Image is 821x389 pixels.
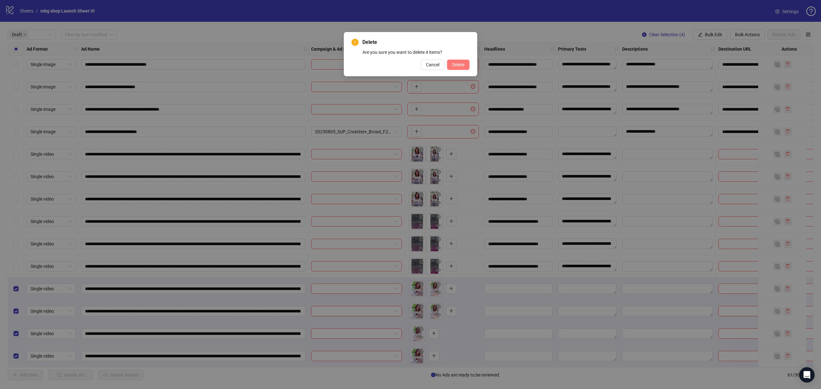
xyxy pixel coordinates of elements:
div: Are you sure you want to delete 4 items? [362,49,470,56]
span: Delete [452,62,464,67]
span: exclamation-circle [351,39,359,46]
span: Cancel [426,62,439,67]
button: Cancel [421,60,444,70]
div: Open Intercom Messenger [799,367,815,383]
span: Delete [362,38,470,46]
button: Delete [447,60,470,70]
